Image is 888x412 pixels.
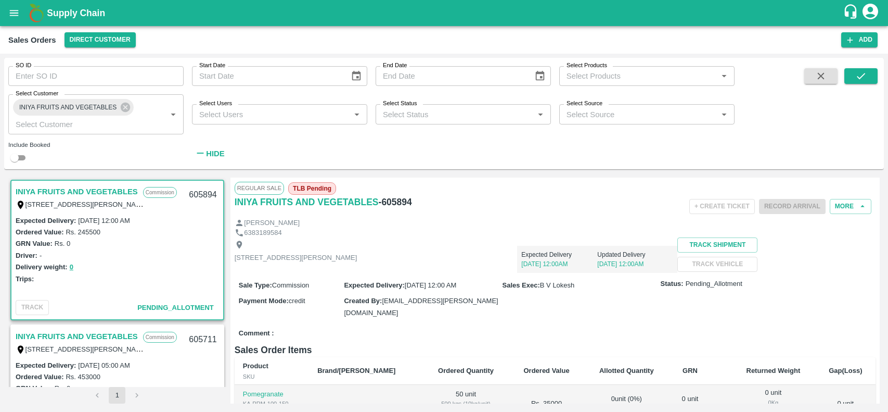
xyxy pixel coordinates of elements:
[243,390,301,399] p: Pomegranate
[235,343,876,357] h6: Sales Order Items
[383,61,407,70] label: End Date
[829,367,862,374] b: Gap(Loss)
[16,263,68,271] label: Delivery weight:
[192,66,342,86] input: Start Date
[235,195,379,209] a: INIYA FRUITS AND VEGETABLES
[16,240,53,247] label: GRN Value:
[567,99,602,108] label: Select Source
[540,281,575,289] span: B V Lokesh
[244,218,300,228] p: [PERSON_NAME]
[40,252,42,259] label: -
[747,367,801,374] b: Returned Weight
[143,187,177,198] p: Commission
[534,108,547,121] button: Open
[344,297,382,305] label: Created By :
[143,332,177,343] p: Commission
[16,252,37,259] label: Driver:
[239,297,289,305] label: Payment Mode :
[739,398,807,407] div: 0 Kg
[346,66,366,86] button: Choose date
[288,182,336,195] span: TLB Pending
[379,107,531,121] input: Select Status
[661,279,684,289] label: Status:
[567,61,607,70] label: Select Products
[597,259,673,269] p: [DATE] 12:00AM
[55,240,70,247] label: Rs. 0
[431,399,500,408] div: 500 kgs (10kg/unit)
[16,185,138,198] a: INIYA FRUITS AND VEGETABLES
[677,238,757,253] button: Track Shipment
[195,107,347,121] input: Select Users
[16,384,53,392] label: GRN Value:
[47,6,843,20] a: Supply Chain
[87,387,147,404] nav: pagination navigation
[8,33,56,47] div: Sales Orders
[16,361,76,369] label: Expected Delivery :
[243,399,301,408] div: KA-PRM-100-150
[183,183,223,207] div: 605894
[47,8,105,18] b: Supply Chain
[841,32,878,47] button: Add
[717,108,731,121] button: Open
[289,297,305,305] span: credit
[379,195,412,209] h6: - 605894
[861,2,880,24] div: account of current user
[272,281,310,289] span: Commission
[843,4,861,22] div: customer-support
[66,373,100,381] label: Rs. 453000
[243,362,268,370] b: Product
[13,99,134,116] div: INIYA FRUITS AND VEGETABLES
[25,345,148,353] label: [STREET_ADDRESS][PERSON_NAME]
[16,61,31,70] label: SO ID
[16,90,58,98] label: Select Customer
[376,66,526,86] input: End Date
[438,367,494,374] b: Ordered Quantity
[206,149,224,158] strong: Hide
[686,279,742,289] span: Pending_Allotment
[717,69,731,83] button: Open
[235,253,357,263] p: [STREET_ADDRESS][PERSON_NAME]
[350,108,364,121] button: Open
[503,281,540,289] label: Sales Exec :
[244,228,281,238] p: 6383189584
[66,228,100,236] label: Rs. 245500
[759,202,826,210] span: Please dispatch the trip before ending
[192,145,227,163] button: Hide
[55,384,70,392] label: Rs. 0
[523,367,569,374] b: Ordered Value
[16,373,63,381] label: Ordered Value:
[78,361,130,369] label: [DATE] 05:00 AM
[166,108,180,121] button: Open
[16,217,76,224] label: Expected Delivery :
[13,102,123,113] span: INIYA FRUITS AND VEGETABLES
[521,259,597,269] p: [DATE] 12:00AM
[78,217,130,224] label: [DATE] 12:00 AM
[137,304,214,311] span: Pending_Allotment
[16,228,63,236] label: Ordered Value:
[70,261,73,273] button: 0
[11,117,150,131] input: Select Customer
[239,329,274,339] label: Comment :
[16,330,138,343] a: INIYA FRUITS AND VEGETABLES
[8,140,184,149] div: Include Booked
[530,66,550,86] button: Choose date
[344,281,404,289] label: Expected Delivery :
[317,367,395,374] b: Brand/[PERSON_NAME]
[521,250,597,259] p: Expected Delivery
[562,107,714,121] input: Select Source
[8,66,184,86] input: Enter SO ID
[597,250,673,259] p: Updated Delivery
[199,61,225,70] label: Start Date
[599,367,654,374] b: Allotted Quantity
[183,328,223,352] div: 605711
[683,367,698,374] b: GRN
[199,99,232,108] label: Select Users
[235,182,284,194] span: Regular Sale
[65,32,136,47] button: Select DC
[243,372,301,381] div: SKU
[109,387,125,404] button: page 1
[16,275,34,283] label: Trips:
[562,69,714,83] input: Select Products
[830,199,871,214] button: More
